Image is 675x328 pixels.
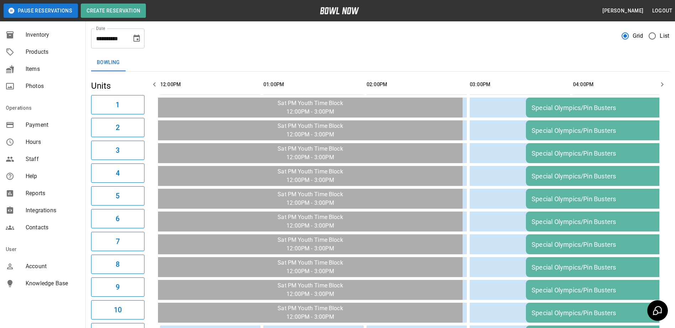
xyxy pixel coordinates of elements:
[26,279,80,288] span: Knowledge Base
[26,172,80,181] span: Help
[26,138,80,146] span: Hours
[81,4,146,18] button: Create Reservation
[116,99,120,110] h6: 1
[91,232,144,251] button: 7
[91,54,126,71] button: Bowling
[26,121,80,129] span: Payment
[649,4,675,17] button: Logout
[26,189,80,198] span: Reports
[26,206,80,215] span: Integrations
[600,4,646,17] button: [PERSON_NAME]
[116,259,120,270] h6: 8
[91,186,144,205] button: 5
[91,277,144,297] button: 9
[26,82,80,90] span: Photos
[116,236,120,247] h6: 7
[26,48,80,56] span: Products
[114,304,122,316] h6: 10
[91,209,144,228] button: 6
[26,31,80,39] span: Inventory
[130,31,144,46] button: Choose date, selected date is Nov 8, 2025
[91,118,144,137] button: 2
[26,223,80,232] span: Contacts
[4,4,78,18] button: Pause Reservations
[26,65,80,73] span: Items
[91,141,144,160] button: 3
[116,213,120,224] h6: 6
[320,7,359,14] img: logo
[26,262,80,271] span: Account
[91,95,144,114] button: 1
[91,255,144,274] button: 8
[26,155,80,163] span: Staff
[91,300,144,319] button: 10
[116,281,120,293] h6: 9
[91,54,669,71] div: inventory tabs
[91,80,144,92] h5: Units
[116,167,120,179] h6: 4
[116,145,120,156] h6: 3
[116,190,120,202] h6: 5
[633,32,643,40] span: Grid
[116,122,120,133] h6: 2
[660,32,669,40] span: List
[91,163,144,183] button: 4
[160,74,260,95] th: 12:00PM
